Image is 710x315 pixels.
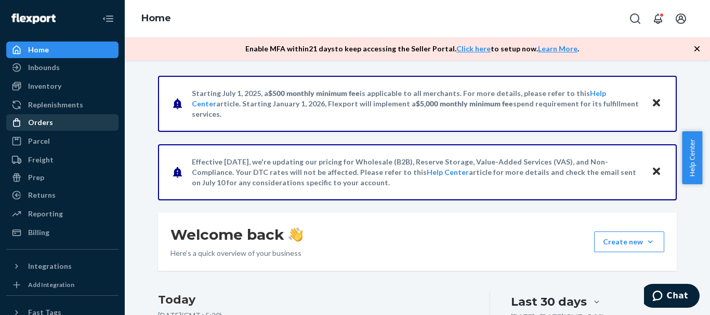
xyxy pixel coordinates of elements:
button: Open Search Box [625,8,646,29]
a: Replenishments [6,97,119,113]
a: Help Center [427,168,469,176]
a: Click here [456,44,491,53]
a: Orders [6,114,119,131]
a: Home [141,12,171,24]
a: Returns [6,187,119,203]
div: Inbounds [28,62,60,73]
button: Close [650,96,663,111]
p: Starting July 1, 2025, a is applicable to all merchants. For more details, please refer to this a... [192,88,641,119]
div: Prep [28,172,44,183]
button: Help Center [682,131,702,184]
a: Prep [6,169,119,186]
h1: Welcome back [170,225,303,244]
iframe: Opens a widget where you can chat to one of our agents [644,284,700,310]
button: Open account menu [670,8,691,29]
img: Flexport logo [11,13,56,24]
button: Integrations [6,258,119,275]
div: Freight [28,155,54,165]
div: Billing [28,227,49,238]
ol: breadcrumbs [133,4,179,34]
a: Inbounds [6,59,119,76]
a: Home [6,42,119,58]
p: Effective [DATE], we're updating our pricing for Wholesale (B2B), Reserve Storage, Value-Added Se... [192,157,641,188]
div: Parcel [28,136,50,146]
span: $500 monthly minimum fee [268,89,360,98]
div: Orders [28,117,53,128]
button: Close [650,165,663,180]
p: Here’s a quick overview of your business [170,248,303,258]
div: Inventory [28,81,61,91]
h3: Today [158,292,468,308]
a: Parcel [6,133,119,149]
img: hand-wave emoji [288,227,303,242]
p: Enable MFA within 21 days to keep accessing the Seller Portal. to setup now. . [245,44,579,54]
div: Replenishments [28,100,83,110]
button: Open notifications [648,8,668,29]
a: Inventory [6,78,119,94]
div: Returns [28,190,56,200]
a: Reporting [6,206,119,222]
div: Reporting [28,209,63,219]
a: Billing [6,224,119,241]
a: Freight [6,152,119,168]
div: Home [28,45,49,55]
a: Add Integration [6,279,119,291]
div: Last 30 days [511,294,587,310]
button: Create new [594,231,664,252]
span: $5,000 monthly minimum fee [416,99,513,108]
a: Learn More [538,44,577,53]
button: Close Navigation [98,8,119,29]
div: Integrations [28,261,72,271]
div: Add Integration [28,280,74,289]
